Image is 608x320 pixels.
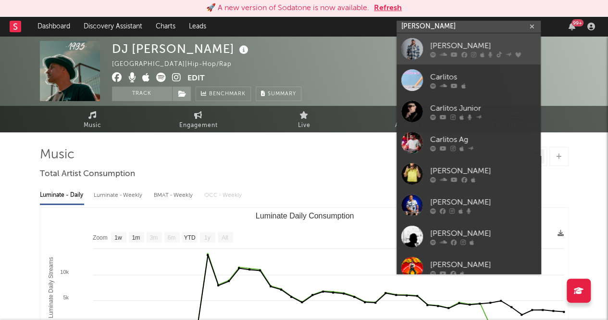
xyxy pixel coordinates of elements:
[374,2,402,14] button: Refresh
[40,187,84,204] div: Luminate - Daily
[209,89,246,100] span: Benchmark
[430,71,536,83] div: Carlitos
[397,158,541,190] a: [PERSON_NAME]
[430,40,536,51] div: [PERSON_NAME]
[397,96,541,127] a: Carlitos Junior
[571,19,583,26] div: 99 +
[187,73,205,85] button: Edit
[182,17,213,36] a: Leads
[77,17,149,36] a: Discovery Assistant
[132,234,140,241] text: 1m
[112,41,251,57] div: DJ [PERSON_NAME]
[430,165,536,177] div: [PERSON_NAME]
[94,187,144,204] div: Luminate - Weekly
[430,196,536,208] div: [PERSON_NAME]
[397,221,541,252] a: [PERSON_NAME]
[146,106,251,132] a: Engagement
[167,234,175,241] text: 6m
[397,64,541,96] a: Carlitos
[206,2,369,14] div: 🚀 A new version of Sodatone is now available.
[114,234,122,241] text: 1w
[397,190,541,221] a: [PERSON_NAME]
[397,127,541,158] a: Carlitos Ag
[255,212,354,220] text: Luminate Daily Consumption
[251,106,357,132] a: Live
[204,234,210,241] text: 1y
[60,269,69,275] text: 10k
[149,17,182,36] a: Charts
[63,294,69,300] text: 5k
[397,252,541,283] a: [PERSON_NAME]
[40,106,146,132] a: Music
[298,120,310,131] span: Live
[40,168,135,180] span: Total Artist Consumption
[184,234,195,241] text: YTD
[196,87,251,101] a: Benchmark
[149,234,158,241] text: 3m
[268,91,296,97] span: Summary
[430,259,536,270] div: [PERSON_NAME]
[397,33,541,64] a: [PERSON_NAME]
[31,17,77,36] a: Dashboard
[84,120,101,131] span: Music
[430,102,536,114] div: Carlitos Junior
[395,120,424,131] span: Audience
[430,228,536,239] div: [PERSON_NAME]
[397,21,541,33] input: Search for artists
[112,59,243,70] div: [GEOGRAPHIC_DATA] | Hip-Hop/Rap
[357,106,463,132] a: Audience
[569,23,575,30] button: 99+
[256,87,301,101] button: Summary
[179,120,218,131] span: Engagement
[47,257,54,318] text: Luminate Daily Streams
[430,134,536,145] div: Carlitos Ag
[222,234,228,241] text: All
[112,87,172,101] button: Track
[154,187,195,204] div: BMAT - Weekly
[93,234,108,241] text: Zoom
